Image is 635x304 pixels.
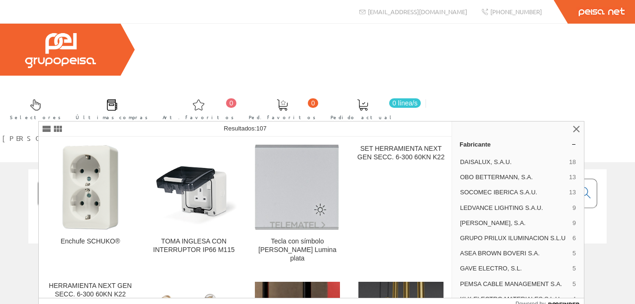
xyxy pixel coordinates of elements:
img: Enchufe SCHUKO® [48,145,133,230]
a: SET HERRAMIENTA NEXT GEN SECC. 6-300 60KN K22 [349,137,452,274]
div: HERRAMIENTA NEXT GEN SECC. 6-300 60KN K22 [46,282,134,299]
span: Ped. favoritos [249,113,316,122]
div: Enchufe SCHUKO® [46,237,134,246]
img: TOMA INGLESA CON INTERRUPTOR IP66 M115 [151,145,236,230]
a: TOMA INGLESA CON INTERRUPTOR IP66 M115 TOMA INGLESA CON INTERRUPTOR IP66 M115 [142,137,245,274]
span: LEDVANCE LIGHTING S.A.U. [460,204,569,212]
span: 0 [226,98,236,108]
a: Enchufe SCHUKO® Enchufe SCHUKO® [39,137,142,274]
div: TOMA INGLESA CON INTERRUPTOR IP66 M115 [150,237,238,254]
div: SET HERRAMIENTA NEXT GEN SECC. 6-300 60KN K22 [357,145,445,162]
a: [PERSON_NAME] [PERSON_NAME] [2,126,205,135]
a: Selectores [0,91,66,126]
img: Grupo Peisa [25,33,96,68]
span: 5 [573,264,576,273]
span: GRUPO PRILUX ILUMINACION S.L.U [460,234,569,243]
span: 9 [573,204,576,212]
span: OBO BETTERMANN, S.A. [460,173,565,182]
div: Tecla con símbolo [PERSON_NAME] Lumina plata [253,237,341,263]
span: Pedido actual [331,113,395,122]
span: 5 [573,280,576,288]
span: Últimas compras [76,113,148,122]
span: SOCOMEC IBERICA S.A.U. [460,188,565,197]
span: Resultados: [224,125,266,132]
span: [PHONE_NUMBER] [490,8,542,16]
span: ASEA BROWN BOVERI S.A. [460,249,569,258]
span: KLK ELECTRO MATERIALES S.L.U. [460,295,569,304]
span: [PERSON_NAME] [PERSON_NAME] [2,133,181,143]
span: 5 [573,249,576,258]
span: 4 [573,295,576,304]
img: Tecla con símbolo luz Lumina plata [255,145,340,230]
span: 13 [569,173,576,182]
span: 0 [308,98,318,108]
span: [PERSON_NAME], S.A. [460,219,569,227]
span: Selectores [10,113,61,122]
span: 13 [569,188,576,197]
span: 0 línea/s [389,98,421,108]
a: Últimas compras [66,91,153,126]
span: Art. favoritos [163,113,234,122]
span: PEMSA CABLE MANAGEMENT S.A. [460,280,569,288]
span: DAISALUX, S.A.U. [460,158,565,166]
a: Fabricante [452,137,584,152]
span: 9 [573,219,576,227]
span: 6 [573,234,576,243]
a: Tecla con símbolo luz Lumina plata Tecla con símbolo [PERSON_NAME] Lumina plata [246,137,349,274]
div: © Grupo Peisa [28,255,607,263]
span: GAVE ELECTRO, S.L. [460,264,569,273]
span: 107 [256,125,267,132]
span: 18 [569,158,576,166]
span: [EMAIL_ADDRESS][DOMAIN_NAME] [368,8,467,16]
